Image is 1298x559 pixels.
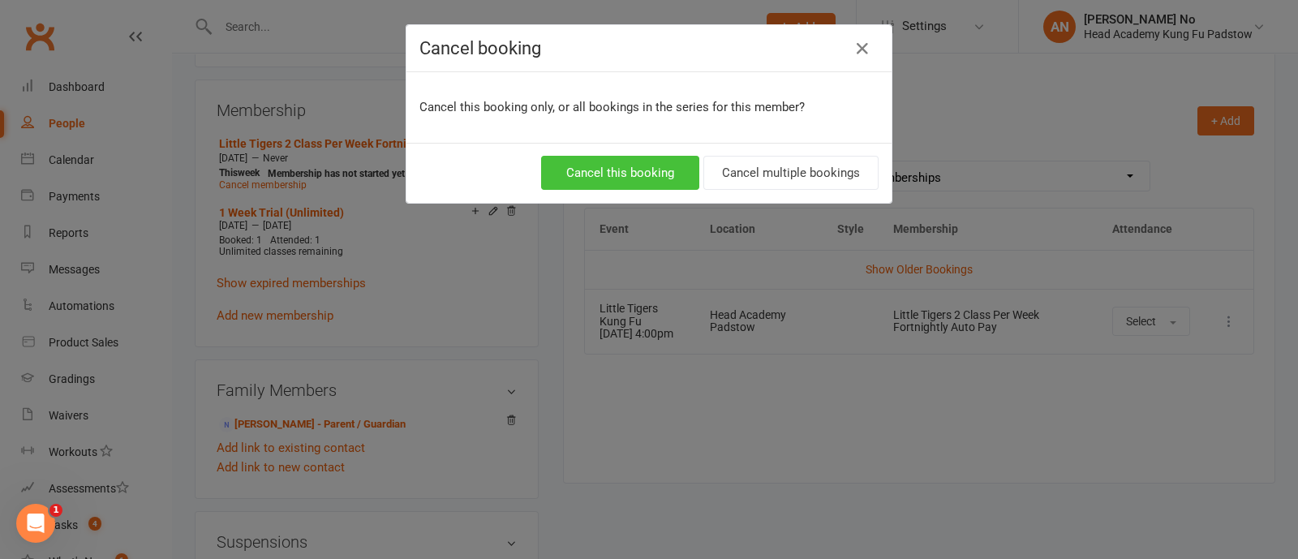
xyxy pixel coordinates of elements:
[419,97,879,117] p: Cancel this booking only, or all bookings in the series for this member?
[849,36,875,62] button: Close
[419,38,879,58] h4: Cancel booking
[541,156,699,190] button: Cancel this booking
[703,156,879,190] button: Cancel multiple bookings
[49,504,62,517] span: 1
[16,504,55,543] iframe: To enrich screen reader interactions, please activate Accessibility in Grammarly extension settings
